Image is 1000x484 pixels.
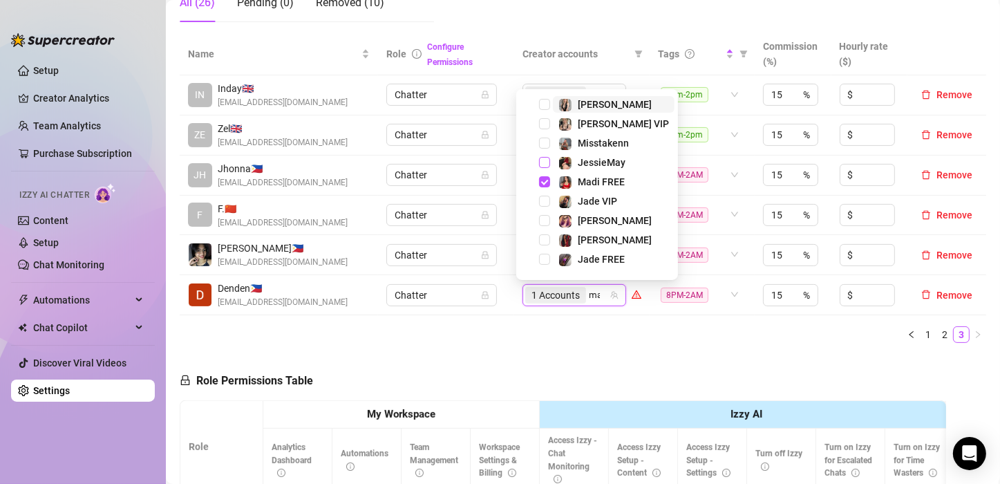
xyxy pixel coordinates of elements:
span: delete [921,210,931,220]
span: Name [188,46,359,62]
span: 8PM-2AM [661,167,708,183]
span: warning [632,290,641,299]
img: Jade VIP [559,196,572,208]
a: Creator Analytics [33,87,144,109]
span: filter [632,44,645,64]
span: Automations [33,289,131,311]
span: info-circle [722,469,730,477]
span: delete [921,170,931,180]
h5: Role Permissions Table [180,373,313,389]
span: [PERSON_NAME] [578,234,652,245]
button: Remove [916,287,978,304]
span: info-circle [554,475,562,483]
span: Izzy AI Chatter [19,189,89,202]
a: Chat Monitoring [33,259,104,270]
span: 8am-2pm [661,127,708,142]
span: lock [481,131,489,139]
span: Select tree node [539,176,550,187]
li: Next Page [970,326,986,343]
img: AI Chatter [95,183,116,203]
span: Chatter [395,285,489,306]
span: Select tree node [539,99,550,110]
span: filter [737,44,751,64]
span: Chatter [395,245,489,266]
button: Remove [916,167,978,183]
button: Remove [916,207,978,223]
span: Select tree node [539,234,550,245]
th: Hourly rate ($) [831,33,907,75]
span: Jhonna 🇵🇭 [218,161,348,176]
span: team [610,291,619,299]
a: Purchase Subscription [33,142,144,165]
span: Chat Copilot [33,317,131,339]
span: Analytics Dashboard [272,443,312,478]
span: [PERSON_NAME] [578,99,652,110]
a: Team Analytics [33,120,101,131]
span: Select tree node [539,138,550,149]
span: filter [634,50,643,58]
span: Jade VIP [578,196,617,207]
span: Creator accounts [522,46,629,62]
span: 3 Accounts [531,87,580,102]
li: 2 [936,326,953,343]
button: right [970,326,986,343]
img: Jade FREE [559,254,572,266]
button: Remove [916,247,978,263]
span: Remove [936,169,972,180]
span: [PERSON_NAME] [578,215,652,226]
span: info-circle [415,469,424,477]
span: [EMAIL_ADDRESS][DOMAIN_NAME] [218,96,348,109]
a: Discover Viral Videos [33,357,126,369]
span: Zel 🇬🇧 [218,121,348,136]
span: Chatter [395,165,489,185]
span: thunderbolt [18,295,29,306]
span: [PERSON_NAME] 🇵🇭 [218,241,348,256]
span: Select tree node [539,215,550,226]
span: Role [386,48,406,59]
button: left [903,326,920,343]
span: Remove [936,210,972,221]
span: info-circle [346,463,355,471]
span: Turn on Izzy for Escalated Chats [824,443,872,478]
span: Remove [936,89,972,100]
span: Team Management [410,443,458,478]
strong: My Workspace [367,408,435,420]
span: Chatter [395,205,489,225]
span: info-circle [412,49,422,59]
span: filter [739,50,748,58]
img: Madi FREE [559,176,572,189]
span: info-circle [761,463,769,471]
span: Misstakenn [578,138,629,149]
span: lock [481,91,489,99]
span: Madi FREE [578,176,625,187]
img: logo-BBDzfeDw.svg [11,33,115,47]
span: lock [180,375,191,386]
a: Content [33,215,68,226]
a: 1 [921,327,936,342]
span: JH [194,167,207,183]
span: 3 Accounts [525,86,586,103]
img: Marie Free [559,99,572,111]
span: F. 🇨🇳 [218,201,348,216]
img: Phoebe [559,215,572,227]
span: lock [481,251,489,259]
span: delete [921,290,931,299]
img: Joyce [189,243,211,266]
span: Tags [658,46,679,62]
span: [PERSON_NAME] VIP [578,118,669,129]
span: info-circle [508,469,516,477]
span: Turn off Izzy [755,449,802,472]
span: Select tree node [539,157,550,168]
span: delete [921,250,931,260]
span: [EMAIL_ADDRESS][DOMAIN_NAME] [218,216,348,230]
img: Misstakenn [559,138,572,150]
span: info-circle [851,469,860,477]
span: info-circle [929,469,937,477]
a: Settings [33,385,70,396]
a: Setup [33,237,59,248]
th: Name [180,33,378,75]
button: Remove [916,86,978,103]
span: Turn on Izzy for Time Wasters [894,443,940,478]
span: JessieMay [578,157,625,168]
span: 8PM-2AM [661,248,708,263]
